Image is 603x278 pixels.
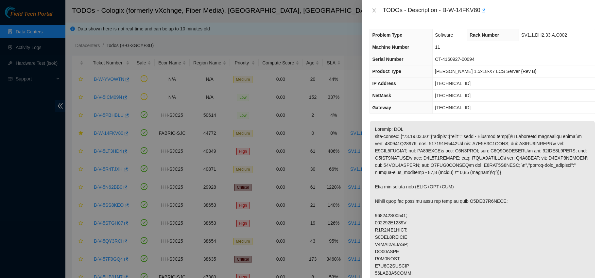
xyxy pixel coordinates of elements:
span: IP Address [372,81,396,86]
span: [TECHNICAL_ID] [435,105,471,110]
span: Machine Number [372,44,409,50]
span: Serial Number [372,57,403,62]
span: [TECHNICAL_ID] [435,93,471,98]
span: [TECHNICAL_ID] [435,81,471,86]
span: Rack Number [470,32,499,38]
span: CT-4160927-00094 [435,57,474,62]
span: Software [435,32,453,38]
span: 11 [435,44,440,50]
span: NetMask [372,93,391,98]
span: close [371,8,377,13]
span: [PERSON_NAME] 1.5x18-X7 LCS Server {Rev B} [435,69,536,74]
button: Close [370,8,379,14]
span: Gateway [372,105,391,110]
span: Problem Type [372,32,402,38]
span: SV1.1.DH2.33.A.C002 [521,32,567,38]
span: Product Type [372,69,401,74]
div: TODOs - Description - B-W-14FKV80 [383,5,595,16]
